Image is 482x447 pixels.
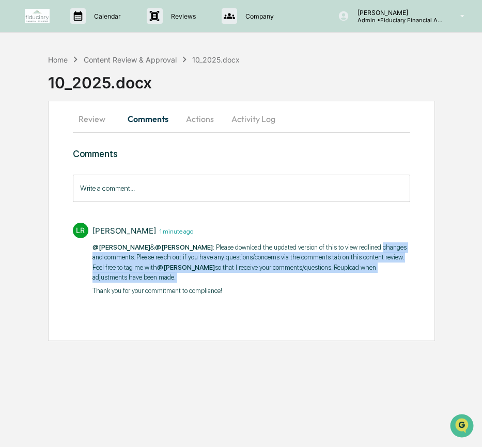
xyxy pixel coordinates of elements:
p: [PERSON_NAME] [349,9,445,17]
p: Reviews [163,12,201,20]
div: We're available if you need us! [35,89,131,98]
span: Preclearance [21,130,67,141]
img: logo [25,9,50,23]
p: Admin • Fiduciary Financial Advisors [349,17,445,24]
time: Wednesday, September 24, 2025 at 7:14:07 AM MDT [156,226,193,235]
div: Start new chat [35,79,169,89]
button: Comments [119,106,177,131]
button: Activity Log [223,106,284,131]
div: 10_2025.docx [192,55,240,64]
div: [PERSON_NAME] [92,226,156,236]
div: secondary tabs example [73,106,410,131]
a: 🖐️Preclearance [6,126,71,145]
button: Start new chat [176,82,188,95]
p: How can we help? [10,22,188,38]
div: 🖐️ [10,131,19,140]
span: @[PERSON_NAME] [155,243,213,251]
button: Review [73,106,119,131]
div: Content Review & Approval [84,55,177,64]
h3: Comments [73,148,410,159]
div: 🔎 [10,151,19,159]
span: Attestations [85,130,128,141]
p: Calendar [86,12,126,20]
p: Thank you for your commitment to compliance! ​ [92,286,410,296]
div: 10_2025.docx [48,65,482,92]
p: & : Please download the updated version of this to view redlined changes and comments. Please rea... [92,242,410,283]
div: LR [73,223,88,238]
span: @[PERSON_NAME] [157,264,215,271]
span: Data Lookup [21,150,65,160]
span: @[PERSON_NAME] [92,243,150,251]
div: 🗄️ [75,131,83,140]
p: Company [237,12,279,20]
button: Actions [177,106,223,131]
a: Powered byPylon [73,175,125,183]
img: 1746055101610-c473b297-6a78-478c-a979-82029cc54cd1 [10,79,29,98]
div: Home [48,55,68,64]
span: Pylon [103,175,125,183]
a: 🔎Data Lookup [6,146,69,164]
iframe: Open customer support [449,413,477,441]
a: 🗄️Attestations [71,126,132,145]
